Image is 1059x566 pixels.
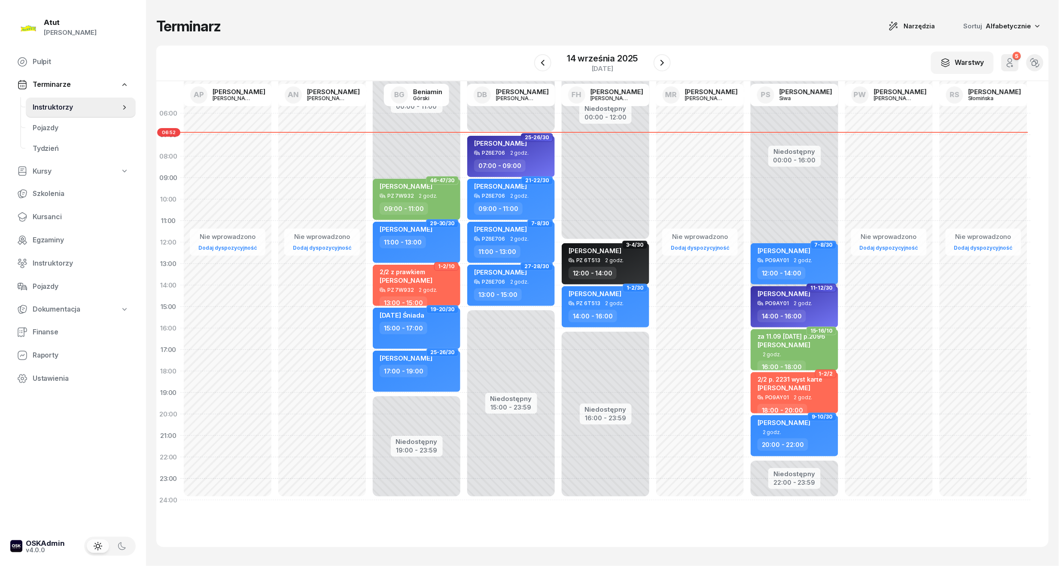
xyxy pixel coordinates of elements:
h1: Terminarz [156,18,221,34]
button: Sortuj Alfabetycznie [953,17,1049,35]
div: 21:00 [156,425,180,447]
div: 19:00 - 23:59 [396,445,438,454]
div: PZ6E706 [482,150,505,156]
button: Niedostępny19:00 - 23:59 [396,437,438,456]
div: 00:00 - 16:00 [773,155,816,164]
div: [PERSON_NAME] [968,89,1021,95]
span: [PERSON_NAME] [380,354,432,362]
div: [PERSON_NAME] [685,89,738,95]
div: PZ 6T513 [576,300,600,306]
a: Terminarze [10,75,136,95]
div: 24:00 [156,490,180,511]
a: Dodaj dyspozycyjność [951,243,1016,253]
div: PZ6E706 [482,279,505,285]
span: AP [194,91,204,98]
div: [PERSON_NAME] [685,95,726,101]
a: Pojazdy [26,118,136,138]
span: DB [477,91,487,98]
div: 09:00 - 11:00 [474,202,523,215]
div: 12:00 - 14:00 [569,267,617,279]
span: PS [761,91,770,98]
span: Raporty [33,350,129,361]
div: Warstwy [940,57,984,68]
span: PW [854,91,866,98]
span: MR [665,91,677,98]
div: [PERSON_NAME] [213,95,254,101]
a: Kursanci [10,207,136,227]
span: 2 godz. [510,150,529,156]
div: PO9AY01 [765,395,789,400]
span: 2 godz. [606,300,624,306]
div: Nie wprowadzono [289,231,355,242]
a: Dodaj dyspozycyjność [289,243,355,253]
span: Szkolenia [33,188,129,199]
div: 14:00 [156,275,180,296]
span: 7-8/30 [815,244,833,246]
a: Kursy [10,162,136,181]
div: 14:00 - 16:00 [569,310,617,322]
div: PZ6E706 [482,193,505,199]
span: [DATE] Śniada [380,311,424,319]
span: 06:52 [157,128,180,137]
div: 22:00 - 23:59 [773,477,816,486]
div: 16:00 - 23:59 [585,413,627,422]
div: 20:00 - 22:00 [758,438,808,451]
div: [DATE] [567,65,638,72]
span: 1-2/2 [819,373,833,375]
a: Pojazdy [10,276,136,297]
div: 22:00 [156,447,180,468]
div: 15:00 - 17:00 [380,322,427,334]
div: 10:00 [156,189,180,210]
div: 20:00 [156,404,180,425]
div: Niedostępny [584,105,627,112]
span: 9-10/30 [812,416,833,418]
span: Pulpit [33,56,129,67]
div: 09:00 [156,167,180,189]
div: 14:00 - 16:00 [758,310,806,322]
button: Niedostępny22:00 - 23:59 [773,469,816,488]
div: 14 września 2025 [567,54,638,63]
div: [PERSON_NAME] [44,27,97,38]
a: Dodaj dyspozycyjność [667,243,733,253]
button: Nie wprowadzonoDodaj dyspozycyjność [667,229,733,255]
div: 13:00 [156,253,180,275]
div: Niedostępny [490,395,532,402]
a: Finanse [10,322,136,343]
a: RS[PERSON_NAME]Słomińska [939,84,1028,106]
div: 07:00 - 09:00 [474,159,526,172]
span: [PERSON_NAME] [758,341,810,349]
div: Nie wprowadzono [195,231,260,242]
div: 17:00 - 19:00 [380,365,428,377]
span: 11-12/30 [810,287,833,289]
span: 46-47/30 [430,180,455,181]
div: [PERSON_NAME] [874,95,915,101]
span: 27-28/30 [524,266,549,267]
span: 29-30/30 [430,223,455,224]
div: v4.0.0 [26,547,65,553]
span: 2 godz. [510,193,529,199]
div: Niedostępny [773,148,816,155]
a: Szkolenia [10,184,136,204]
span: Terminarze [33,79,70,90]
span: AN [288,91,299,98]
div: 23:00 [156,468,180,490]
a: Instruktorzy [10,253,136,274]
span: Instruktorzy [33,258,129,269]
div: [PERSON_NAME] [307,89,360,95]
span: Dokumentacja [33,304,80,315]
a: Egzaminy [10,230,136,251]
div: PZ 6T513 [576,257,600,263]
div: 07:00 [156,124,180,146]
div: Siwa [779,95,821,101]
img: logo-xs-dark@2x.png [10,540,22,552]
span: 2 godz. [419,287,438,293]
span: [PERSON_NAME] [758,384,810,392]
div: za 11.09 [DATE] p.2096 [758,333,825,340]
div: 19:00 [156,382,180,404]
div: 08:00 [156,146,180,167]
div: 15:00 [156,296,180,318]
div: OSKAdmin [26,540,65,547]
span: [PERSON_NAME] [380,276,432,285]
span: 2 godz. [794,257,813,263]
div: 15:00 - 23:59 [490,402,532,411]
